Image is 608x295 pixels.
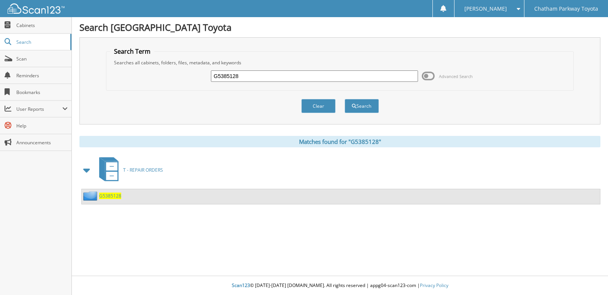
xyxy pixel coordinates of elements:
[79,136,600,147] div: Matches found for "G5385128"
[232,282,250,289] span: Scan123
[83,191,99,201] img: folder2.png
[72,276,608,295] div: © [DATE]-[DATE] [DOMAIN_NAME]. All rights reserved | appg04-scan123-com |
[439,73,473,79] span: Advanced Search
[301,99,336,113] button: Clear
[464,6,507,11] span: [PERSON_NAME]
[16,22,68,29] span: Cabinets
[16,72,68,79] span: Reminders
[16,89,68,96] span: Bookmarks
[95,155,163,185] a: T - REPAIR ORDERS
[345,99,379,113] button: Search
[534,6,598,11] span: Chatham Parkway Toyota
[16,123,68,129] span: Help
[16,139,68,146] span: Announcements
[8,3,65,14] img: scan123-logo-white.svg
[16,56,68,62] span: Scan
[110,59,570,66] div: Searches all cabinets, folders, files, metadata, and keywords
[16,106,62,112] span: User Reports
[99,193,121,199] a: G5385128
[570,258,608,295] iframe: Chat Widget
[420,282,448,289] a: Privacy Policy
[123,167,163,173] span: T - REPAIR ORDERS
[16,39,66,45] span: Search
[79,21,600,33] h1: Search [GEOGRAPHIC_DATA] Toyota
[110,47,154,56] legend: Search Term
